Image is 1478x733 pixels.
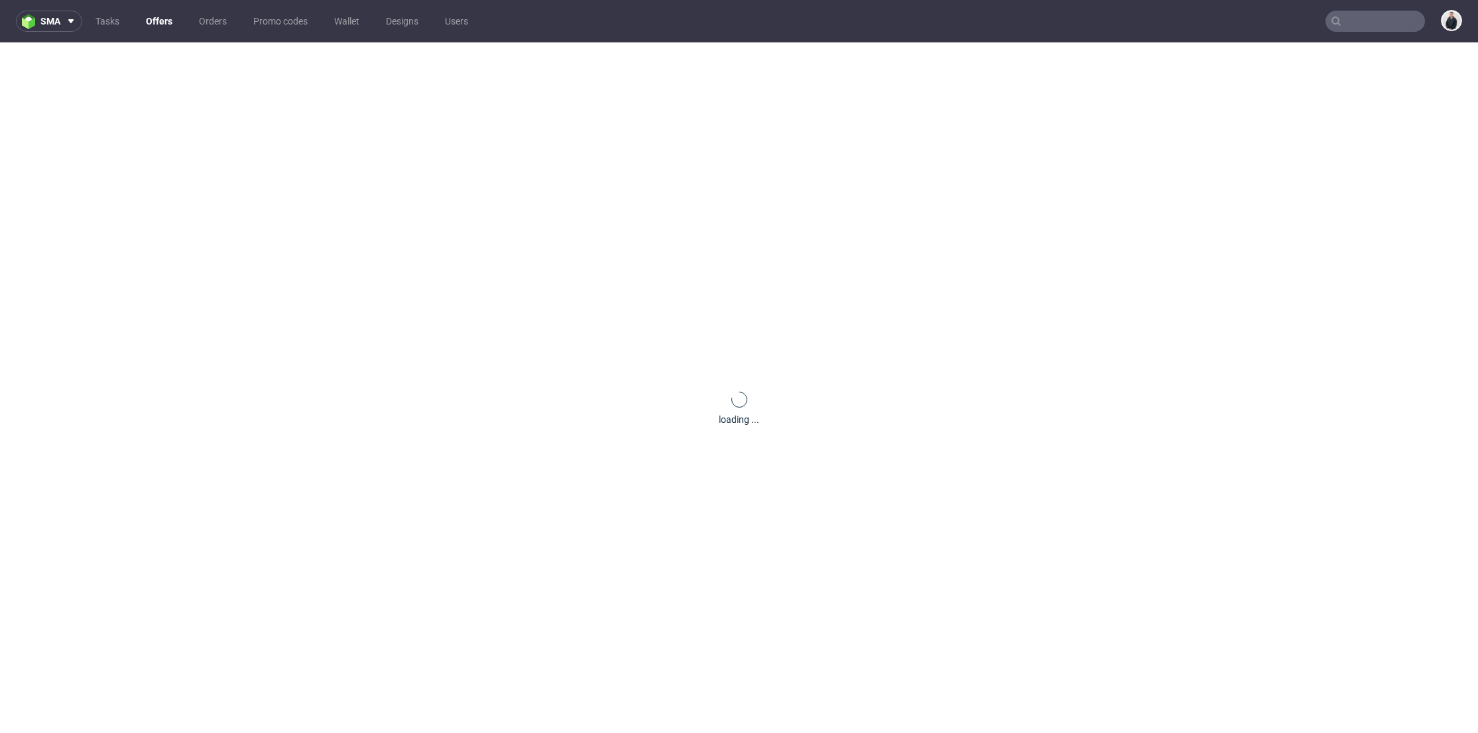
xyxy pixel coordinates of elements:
span: sma [40,17,60,26]
a: Designs [378,11,426,32]
a: Tasks [88,11,127,32]
img: logo [22,14,40,29]
div: loading ... [719,413,759,426]
button: sma [16,11,82,32]
img: Adrian Margula [1442,11,1461,30]
a: Promo codes [245,11,316,32]
a: Offers [138,11,180,32]
a: Users [437,11,476,32]
a: Orders [191,11,235,32]
a: Wallet [326,11,367,32]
